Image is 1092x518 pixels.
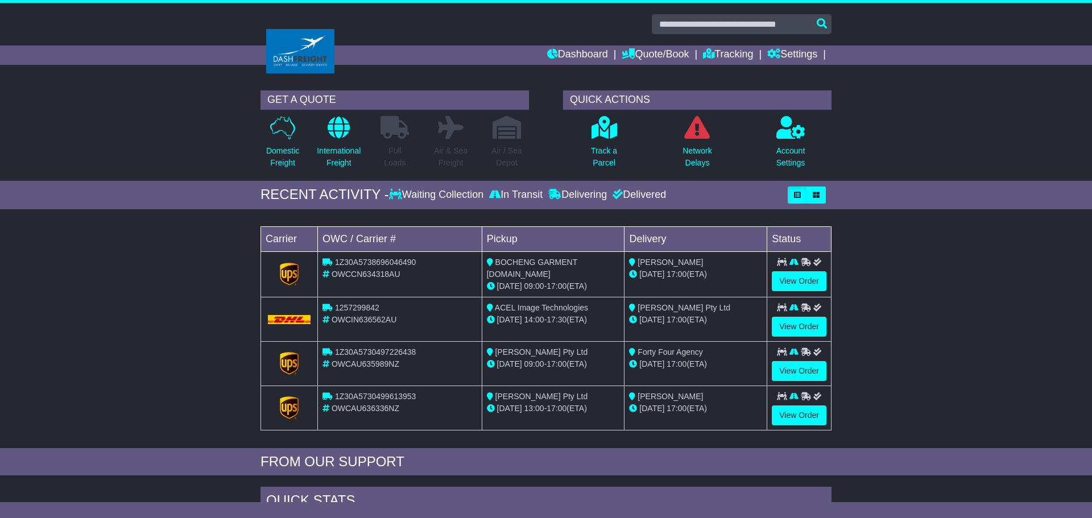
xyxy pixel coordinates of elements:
span: 17:00 [667,315,686,324]
a: NetworkDelays [682,115,712,175]
p: Full Loads [380,145,409,169]
span: [DATE] [639,359,664,368]
a: Dashboard [547,45,608,65]
div: Delivering [545,189,610,201]
div: RECENT ACTIVITY - [260,187,389,203]
div: In Transit [486,189,545,201]
td: Delivery [624,226,767,251]
span: Forty Four Agency [638,347,702,357]
div: (ETA) [629,314,762,326]
span: [DATE] [497,281,522,291]
span: 17:30 [547,315,566,324]
td: Pickup [482,226,624,251]
div: Delivered [610,189,666,201]
a: View Order [772,405,826,425]
span: [PERSON_NAME] [638,258,703,267]
span: 1Z30A5738696046490 [335,258,416,267]
span: 17:00 [667,404,686,413]
div: FROM OUR SUPPORT [260,454,832,470]
span: OWCAU635989NZ [332,359,399,368]
span: 17:00 [547,281,566,291]
div: QUICK ACTIONS [563,90,832,110]
a: DomesticFreight [266,115,300,175]
span: [PERSON_NAME] Pty Ltd [495,392,588,401]
span: [PERSON_NAME] Pty Ltd [495,347,588,357]
span: [DATE] [639,270,664,279]
span: BOCHENG GARMENT [DOMAIN_NAME] [487,258,577,279]
a: View Order [772,317,826,337]
p: International Freight [317,145,361,169]
div: - (ETA) [487,358,620,370]
div: Waiting Collection [389,189,486,201]
span: OWCIN636562AU [332,315,396,324]
div: GET A QUOTE [260,90,529,110]
img: GetCarrierServiceLogo [280,263,299,285]
img: GetCarrierServiceLogo [280,352,299,375]
span: 1Z30A5730499613953 [335,392,416,401]
a: Settings [767,45,817,65]
span: 09:00 [524,359,544,368]
div: - (ETA) [487,403,620,415]
div: Quick Stats [260,487,832,517]
span: [DATE] [639,315,664,324]
a: Track aParcel [590,115,618,175]
span: 1257299842 [335,303,379,312]
div: (ETA) [629,268,762,280]
a: AccountSettings [776,115,806,175]
p: Account Settings [776,145,805,169]
a: Quote/Book [622,45,689,65]
div: (ETA) [629,358,762,370]
img: DHL.png [268,315,311,324]
span: [DATE] [497,315,522,324]
img: GetCarrierServiceLogo [280,396,299,419]
span: [DATE] [639,404,664,413]
span: [PERSON_NAME] [638,392,703,401]
a: View Order [772,361,826,381]
span: 1Z30A5730497226438 [335,347,416,357]
span: [PERSON_NAME] Pty Ltd [638,303,730,312]
div: (ETA) [629,403,762,415]
p: Network Delays [682,145,712,169]
span: 14:00 [524,315,544,324]
td: Status [767,226,832,251]
td: Carrier [261,226,318,251]
div: - (ETA) [487,280,620,292]
a: View Order [772,271,826,291]
p: Air / Sea Depot [491,145,522,169]
span: 13:00 [524,404,544,413]
p: Track a Parcel [591,145,617,169]
span: 17:00 [667,270,686,279]
div: - (ETA) [487,314,620,326]
span: [DATE] [497,404,522,413]
a: InternationalFreight [316,115,361,175]
span: 17:00 [547,404,566,413]
span: 17:00 [547,359,566,368]
span: 17:00 [667,359,686,368]
span: OWCCN634318AU [332,270,400,279]
span: ACEL Image Technologies [495,303,588,312]
span: OWCAU636336NZ [332,404,399,413]
p: Air & Sea Freight [434,145,468,169]
p: Domestic Freight [266,145,299,169]
a: Tracking [703,45,753,65]
span: 09:00 [524,281,544,291]
span: [DATE] [497,359,522,368]
td: OWC / Carrier # [318,226,482,251]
